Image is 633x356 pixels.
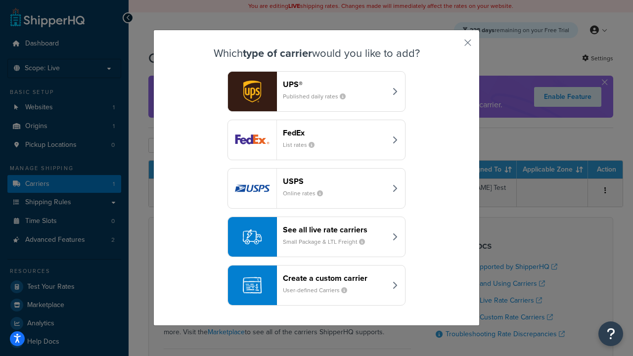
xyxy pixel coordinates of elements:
button: See all live rate carriersSmall Package & LTL Freight [227,217,406,257]
button: fedEx logoFedExList rates [227,120,406,160]
button: Create a custom carrierUser-defined Carriers [227,265,406,306]
header: FedEx [283,128,386,137]
small: List rates [283,140,322,149]
button: Open Resource Center [598,321,623,346]
small: Small Package & LTL Freight [283,237,373,246]
header: See all live rate carriers [283,225,386,234]
header: USPS [283,177,386,186]
img: icon-carrier-custom-c93b8a24.svg [243,276,262,295]
img: fedEx logo [228,120,276,160]
small: User-defined Carriers [283,286,355,295]
header: Create a custom carrier [283,273,386,283]
header: UPS® [283,80,386,89]
h3: Which would you like to add? [179,47,454,59]
button: ups logoUPS®Published daily rates [227,71,406,112]
small: Published daily rates [283,92,354,101]
img: icon-carrier-liverate-becf4550.svg [243,227,262,246]
img: ups logo [228,72,276,111]
img: usps logo [228,169,276,208]
button: usps logoUSPSOnline rates [227,168,406,209]
small: Online rates [283,189,331,198]
strong: type of carrier [243,45,312,61]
